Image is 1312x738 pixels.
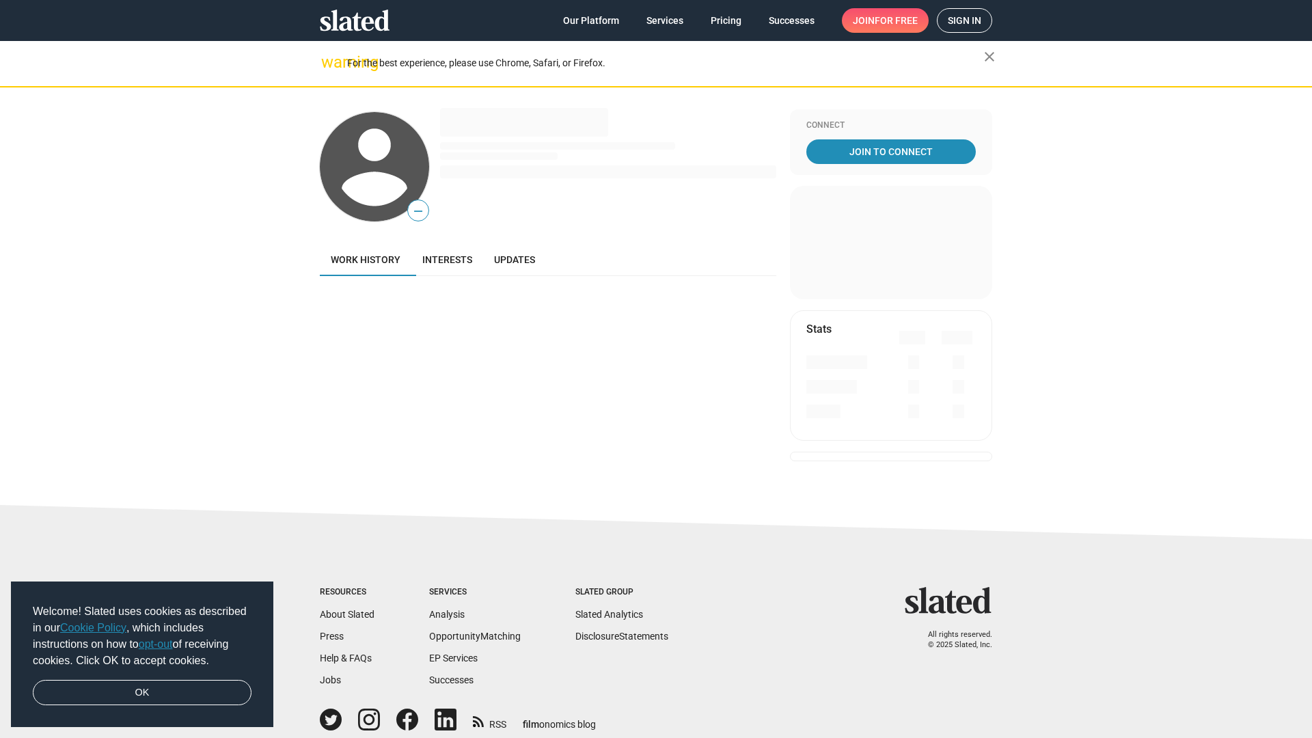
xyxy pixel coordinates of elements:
[806,139,976,164] a: Join To Connect
[321,54,338,70] mat-icon: warning
[635,8,694,33] a: Services
[758,8,825,33] a: Successes
[700,8,752,33] a: Pricing
[320,674,341,685] a: Jobs
[320,631,344,642] a: Press
[411,243,483,276] a: Interests
[875,8,918,33] span: for free
[33,603,251,669] span: Welcome! Slated uses cookies as described in our , which includes instructions on how to of recei...
[408,202,428,220] span: —
[853,8,918,33] span: Join
[948,9,981,32] span: Sign in
[320,653,372,664] a: Help & FAQs
[494,254,535,265] span: Updates
[563,8,619,33] span: Our Platform
[320,587,374,598] div: Resources
[320,243,411,276] a: Work history
[981,49,998,65] mat-icon: close
[806,120,976,131] div: Connect
[429,587,521,598] div: Services
[347,54,984,72] div: For the best experience, please use Chrome, Safari, or Firefox.
[914,630,992,650] p: All rights reserved. © 2025 Slated, Inc.
[139,638,173,650] a: opt-out
[331,254,400,265] span: Work history
[33,680,251,706] a: dismiss cookie message
[575,631,668,642] a: DisclosureStatements
[523,719,539,730] span: film
[473,710,506,731] a: RSS
[429,631,521,642] a: OpportunityMatching
[769,8,815,33] span: Successes
[806,322,832,336] mat-card-title: Stats
[809,139,973,164] span: Join To Connect
[523,707,596,731] a: filmonomics blog
[429,674,474,685] a: Successes
[646,8,683,33] span: Services
[429,609,465,620] a: Analysis
[11,582,273,728] div: cookieconsent
[575,609,643,620] a: Slated Analytics
[711,8,741,33] span: Pricing
[842,8,929,33] a: Joinfor free
[60,622,126,633] a: Cookie Policy
[937,8,992,33] a: Sign in
[422,254,472,265] span: Interests
[552,8,630,33] a: Our Platform
[575,587,668,598] div: Slated Group
[320,609,374,620] a: About Slated
[429,653,478,664] a: EP Services
[483,243,546,276] a: Updates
